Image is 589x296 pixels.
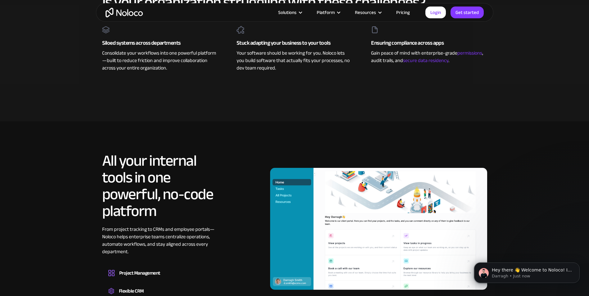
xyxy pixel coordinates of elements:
[102,48,218,72] div: Consolidate your workflows into one powerful platform—built to reduce friction and improve collab...
[451,7,484,18] a: Get started
[371,48,487,64] div: Gain peace of mind with enterprise-grade , audit trails, and .
[119,286,144,296] div: Flexible CRM
[317,8,335,16] div: Platform
[237,38,352,48] div: Stuck adapting your business to your tools
[237,48,352,72] div: Your software should be working for you. Noloco lets you build software that actually fits your p...
[465,249,589,293] iframe: Intercom notifications message
[347,8,388,16] div: Resources
[106,8,143,17] a: home
[119,268,160,278] div: Project Management
[355,8,376,16] div: Resources
[270,8,309,16] div: Solutions
[388,8,418,16] a: Pricing
[278,8,297,16] div: Solutions
[102,152,226,219] h2: All your internal tools in one powerful, no-code platform
[102,38,218,48] div: Siloed systems across departments
[403,56,448,65] a: secure data residency
[371,38,487,48] div: Ensuring compliance across apps
[108,278,220,280] div: Design custom project management tools to speed up workflows, track progress, and optimize your t...
[425,7,446,18] a: Login
[102,226,226,265] div: From project tracking to CRMs and employee portals—Noloco helps enterprise teams centralize opera...
[457,48,482,58] a: permissions
[309,8,347,16] div: Platform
